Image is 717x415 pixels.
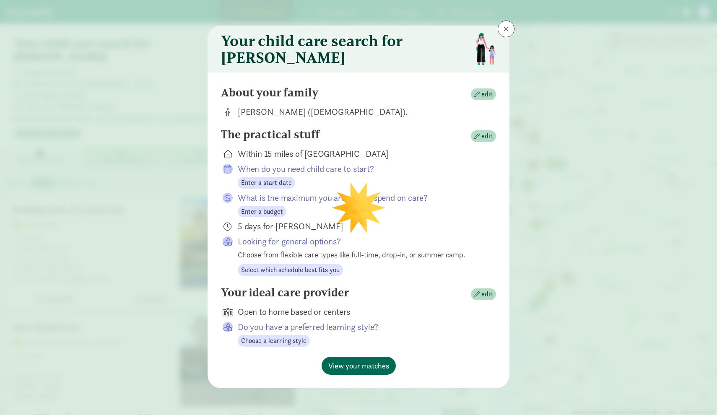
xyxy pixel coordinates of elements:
[481,89,493,99] span: edit
[238,264,343,276] button: Select which schedule best fits you
[241,336,307,346] span: Choose a learning style
[238,220,483,232] div: 5 days for [PERSON_NAME]
[221,32,469,66] h3: Your child care search for [PERSON_NAME]
[238,321,483,333] p: Do you have a preferred learning style?
[238,335,310,347] button: Choose a learning style
[238,249,483,260] div: Choose from flexible care types like full-time, drop-in, or summer camp.
[471,88,496,100] button: edit
[471,130,496,142] button: edit
[238,163,483,175] p: When do you need child care to start?
[238,306,483,318] div: Open to home based or centers
[481,289,493,299] span: edit
[241,178,292,188] span: Enter a start date
[241,265,340,275] span: Select which schedule best fits you
[471,288,496,300] button: edit
[238,192,483,204] p: What is the maximum you are able to spend on care?
[238,236,483,247] p: Looking for general options?
[322,357,396,375] button: View your matches
[241,207,283,217] span: Enter a budget
[221,128,320,141] h4: The practical stuff
[238,148,483,160] div: Within 15 miles of [GEOGRAPHIC_DATA]
[238,177,295,189] button: Enter a start date
[238,206,286,218] button: Enter a budget
[328,360,389,371] span: View your matches
[221,86,319,99] h4: About your family
[238,106,483,118] div: [PERSON_NAME] ([DEMOGRAPHIC_DATA]).
[221,286,349,299] h4: Your ideal care provider
[481,131,493,141] span: edit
